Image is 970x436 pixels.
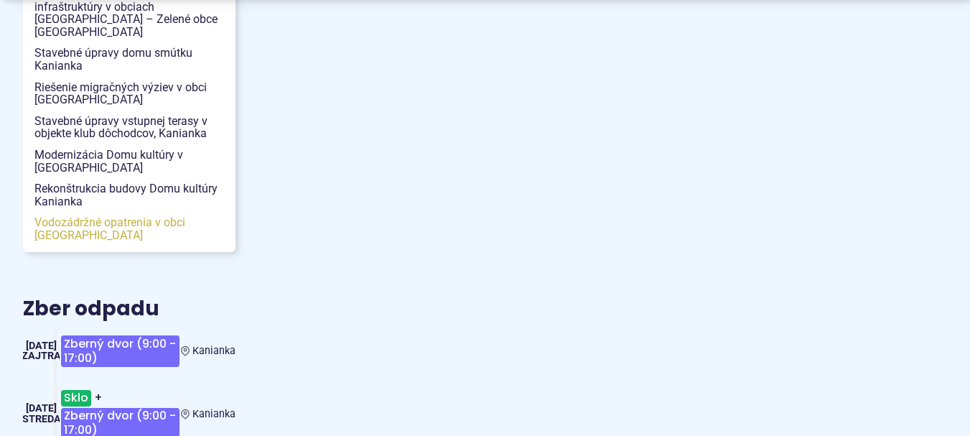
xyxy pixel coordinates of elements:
span: Stavebné úpravy domu smútku Kanianka [34,42,224,76]
a: Stavebné úpravy vstupnej terasy v objekte klub dôchodcov, Kanianka [23,111,235,144]
a: Modernizácia Domu kultúry v [GEOGRAPHIC_DATA] [23,144,235,178]
span: Rekonštrukcia budovy Domu kultúry Kanianka [34,178,224,212]
span: streda [22,413,61,425]
span: Modernizácia Domu kultúry v [GEOGRAPHIC_DATA] [34,144,224,178]
h3: Zber odpadu [23,298,235,320]
span: Kanianka [192,345,235,357]
a: Vodozádržné opatrenia v obci [GEOGRAPHIC_DATA] [23,212,235,246]
span: Riešenie migračných výziev v obci [GEOGRAPHIC_DATA] [34,77,224,111]
span: Zajtra [22,350,61,362]
a: Stavebné úpravy domu smútku Kanianka [23,42,235,76]
span: [DATE] [26,402,57,414]
a: Riešenie migračných výziev v obci [GEOGRAPHIC_DATA] [23,77,235,111]
a: Zberný dvor (9:00 - 17:00) Kanianka [DATE] Zajtra [23,330,235,372]
span: Stavebné úpravy vstupnej terasy v objekte klub dôchodcov, Kanianka [34,111,224,144]
span: Vodozádržné opatrenia v obci [GEOGRAPHIC_DATA] [34,212,224,246]
span: [DATE] [26,340,57,352]
a: Rekonštrukcia budovy Domu kultúry Kanianka [23,178,235,212]
span: Zberný dvor (9:00 - 17:00) [61,335,179,366]
span: Kanianka [192,408,235,420]
span: Sklo [61,390,91,407]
